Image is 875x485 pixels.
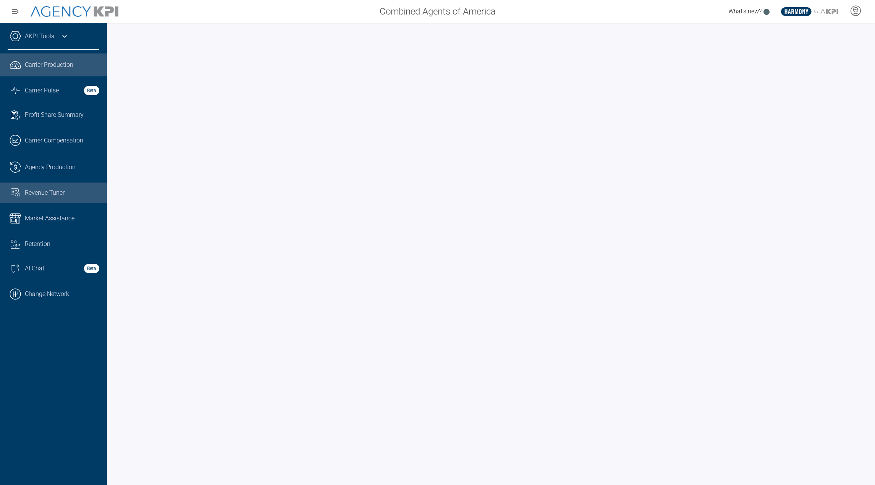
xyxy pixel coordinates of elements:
span: Carrier Production [25,60,73,70]
strong: Beta [84,86,99,95]
span: Combined Agents of America [380,5,496,18]
a: AKPI Tools [25,32,54,41]
strong: Beta [84,264,99,273]
img: AgencyKPI [31,6,118,17]
span: Carrier Compensation [25,136,83,145]
span: Market Assistance [25,214,74,223]
div: Retention [25,239,99,249]
span: Carrier Pulse [25,86,59,95]
span: Revenue Tuner [25,188,65,197]
span: Profit Share Summary [25,110,84,120]
span: What's new? [728,8,762,15]
span: AI Chat [25,264,44,273]
span: Agency Production [25,163,76,172]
